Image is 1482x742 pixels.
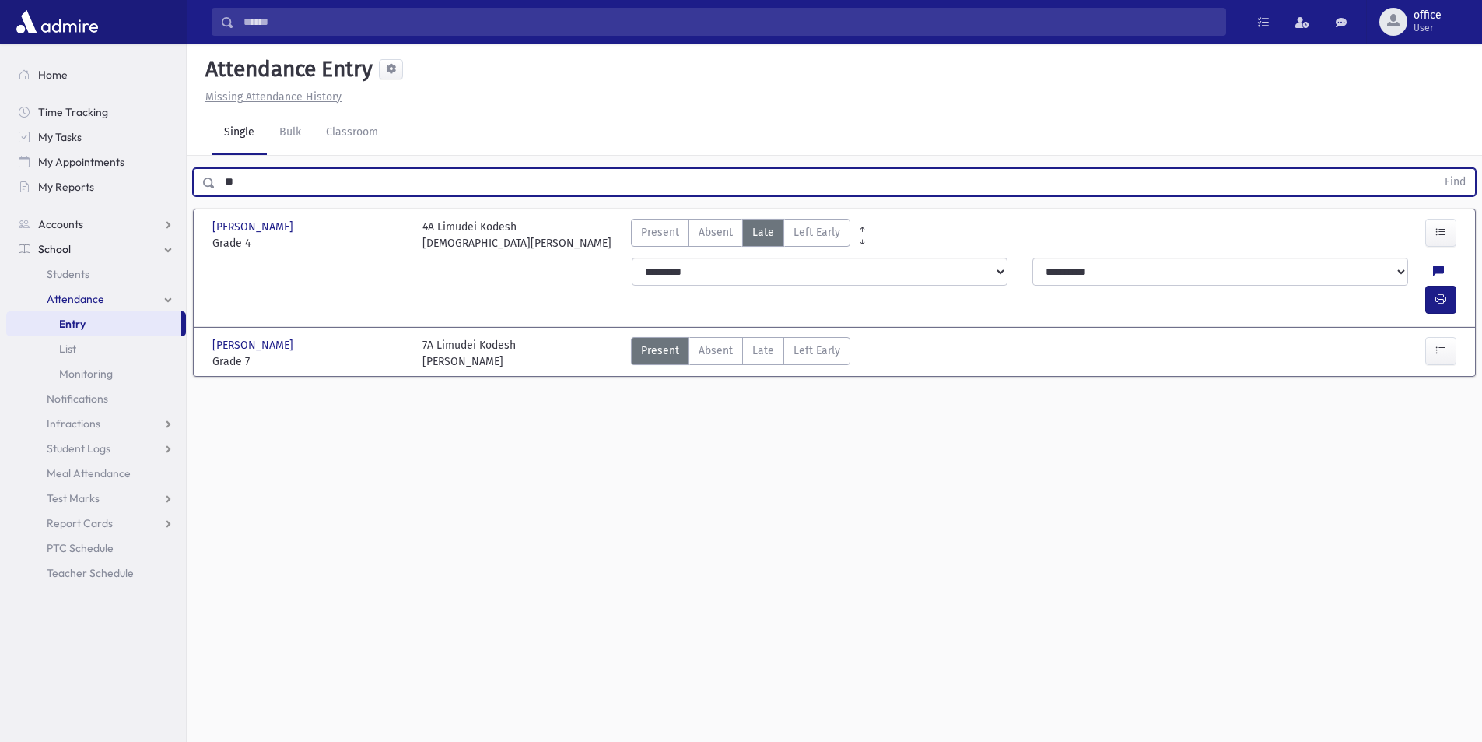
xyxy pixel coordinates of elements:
span: Notifications [47,392,108,406]
div: AttTypes [631,337,850,370]
span: PTC Schedule [47,541,114,555]
span: Monitoring [59,367,113,381]
a: Student Logs [6,436,186,461]
span: Entry [59,317,86,331]
a: Infractions [6,411,186,436]
span: [PERSON_NAME] [212,219,296,235]
a: Time Tracking [6,100,186,125]
span: Left Early [794,343,840,359]
span: Left Early [794,224,840,241]
img: AdmirePro [12,6,102,37]
a: List [6,336,186,361]
button: Find [1435,169,1475,195]
span: Absent [699,343,733,359]
span: Test Marks [47,491,100,505]
span: Meal Attendance [47,466,131,480]
a: Teacher Schedule [6,561,186,586]
span: Time Tracking [38,105,108,119]
u: Missing Attendance History [205,90,342,104]
a: Students [6,262,186,287]
a: Missing Attendance History [199,90,342,104]
a: Accounts [6,212,186,237]
span: My Tasks [38,130,82,144]
span: Grade 4 [212,235,407,251]
div: 7A Limudei Kodesh [PERSON_NAME] [422,337,516,370]
span: Late [752,343,774,359]
a: Classroom [314,111,391,155]
span: Student Logs [47,441,110,455]
span: Grade 7 [212,353,407,370]
span: School [38,242,71,256]
span: Home [38,68,68,82]
a: Attendance [6,287,186,311]
span: User [1414,22,1442,34]
span: Report Cards [47,516,113,530]
h5: Attendance Entry [199,56,373,83]
a: Single [212,111,267,155]
span: Attendance [47,292,104,306]
input: Search [234,8,1225,36]
a: My Reports [6,174,186,199]
span: My Reports [38,180,94,194]
span: Present [641,343,679,359]
span: Absent [699,224,733,241]
a: Test Marks [6,486,186,511]
a: Meal Attendance [6,461,186,486]
span: Infractions [47,417,100,431]
span: Late [752,224,774,241]
a: My Appointments [6,149,186,174]
span: Teacher Schedule [47,566,134,580]
span: Present [641,224,679,241]
a: Bulk [267,111,314,155]
div: AttTypes [631,219,850,251]
a: Report Cards [6,511,186,536]
div: 4A Limudei Kodesh [DEMOGRAPHIC_DATA][PERSON_NAME] [422,219,611,251]
a: Monitoring [6,361,186,386]
a: My Tasks [6,125,186,149]
a: School [6,237,186,262]
span: Accounts [38,217,83,231]
span: [PERSON_NAME] [212,337,296,353]
span: List [59,342,76,356]
a: Notifications [6,386,186,411]
span: Students [47,267,89,281]
span: office [1414,9,1442,22]
span: My Appointments [38,155,124,169]
a: PTC Schedule [6,536,186,561]
a: Home [6,62,186,87]
a: Entry [6,311,181,336]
